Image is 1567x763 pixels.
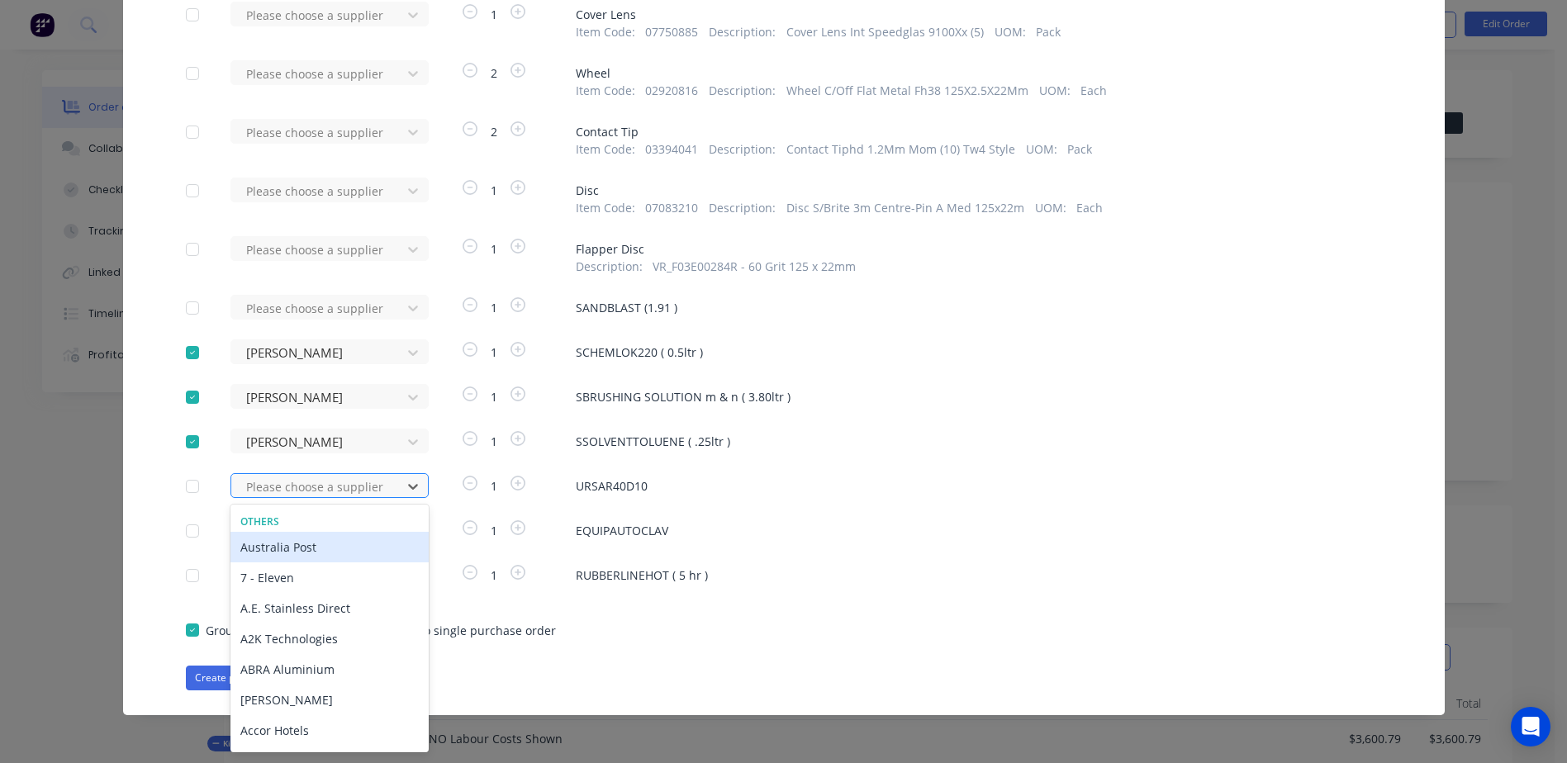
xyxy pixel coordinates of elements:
[576,6,1382,23] span: Cover Lens
[576,433,1382,450] span: SSOLVENTTOLUENE ( .25ltr )
[576,123,1382,140] span: Contact Tip
[786,82,1028,99] span: Wheel C/Off Flat Metal Fh38 125X2.5X22Mm
[645,82,698,99] span: 02920816
[230,715,429,746] div: Accor Hotels
[576,182,1382,199] span: Disc
[576,344,1382,361] span: SCHEMLOK220 ( 0.5ltr )
[481,477,507,495] span: 1
[230,623,429,654] div: A2K Technologies
[481,388,507,405] span: 1
[645,199,698,216] span: 07083210
[576,82,635,99] span: Item Code :
[186,666,292,690] button: Create purchase(s)
[1067,140,1092,158] span: Pack
[576,522,1382,539] span: EQUIPAUTOCLAV
[576,299,1382,316] span: SANDBLAST (1.91 )
[576,64,1382,82] span: Wheel
[576,477,1382,495] span: URSAR40D10
[481,182,507,199] span: 1
[1036,23,1061,40] span: Pack
[481,64,507,82] span: 2
[576,199,635,216] span: Item Code :
[709,23,776,40] span: Description :
[576,258,643,275] span: Description :
[230,562,429,593] div: 7 - Eleven
[576,240,1382,258] span: Flapper Disc
[709,82,776,99] span: Description :
[1511,707,1550,746] div: Open Intercom Messenger
[1080,82,1107,99] span: Each
[1039,82,1071,99] span: UOM :
[230,654,429,685] div: ABRA Aluminium
[576,388,1382,405] span: SBRUSHING SOLUTION m & n ( 3.80ltr )
[786,199,1024,216] span: Disc S/Brite 3m Centre-Pin A Med 125x22m
[1035,199,1066,216] span: UOM :
[786,140,1015,158] span: Contact Tiphd 1.2Mm Mom (10) Tw4 Style
[645,23,698,40] span: 07750885
[481,344,507,361] span: 1
[576,566,1382,584] span: RUBBERLINEHOT ( 5 hr )
[786,23,984,40] span: Cover Lens Int Speedglas 9100Xx (5)
[230,685,429,715] div: [PERSON_NAME]
[481,433,507,450] span: 1
[645,140,698,158] span: 03394041
[1076,199,1103,216] span: Each
[995,23,1026,40] span: UOM :
[481,522,507,539] span: 1
[653,258,856,275] span: VR_F03E00284R - 60 Grit 125 x 22mm
[576,23,635,40] span: Item Code :
[230,593,429,623] div: A.E. Stainless Direct
[576,140,635,158] span: Item Code :
[709,199,776,216] span: Description :
[481,299,507,316] span: 1
[481,566,507,584] span: 1
[1026,140,1057,158] span: UOM :
[709,140,776,158] span: Description :
[230,532,429,562] div: Australia Post
[481,240,507,258] span: 1
[481,123,507,140] span: 2
[230,514,429,529] div: Others
[481,6,507,23] span: 1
